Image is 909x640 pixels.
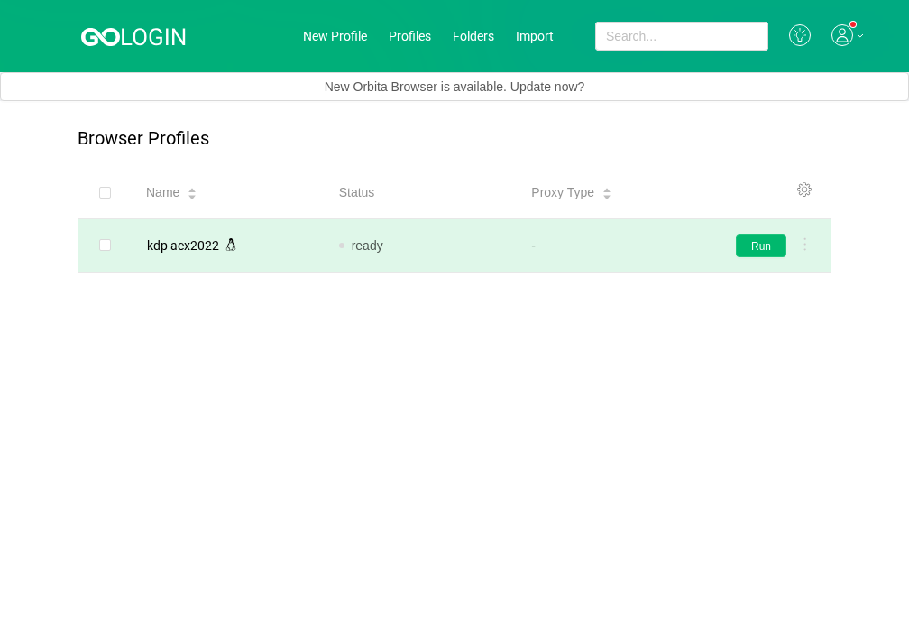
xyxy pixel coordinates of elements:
p: Browser Profiles [78,128,209,149]
span: Status [339,183,375,202]
button: Run [736,234,786,257]
span: Proxy Type [531,183,594,202]
a: Profiles [389,29,431,43]
span: ready [352,238,383,253]
sup: 1 [850,22,856,27]
input: Search... [595,22,768,51]
div: kdp acx2022 [147,239,219,252]
td: - [517,219,710,273]
i: icon: caret-up [188,186,197,191]
a: New Profile [303,29,367,43]
div: Sort [601,185,612,198]
a: Import [516,29,554,43]
span: Name [146,183,179,202]
div: Sort [187,185,197,198]
i: icon: caret-down [602,192,612,198]
i: icon: caret-down [188,192,197,198]
a: Folders [453,29,494,43]
i: icon: caret-up [602,186,612,191]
